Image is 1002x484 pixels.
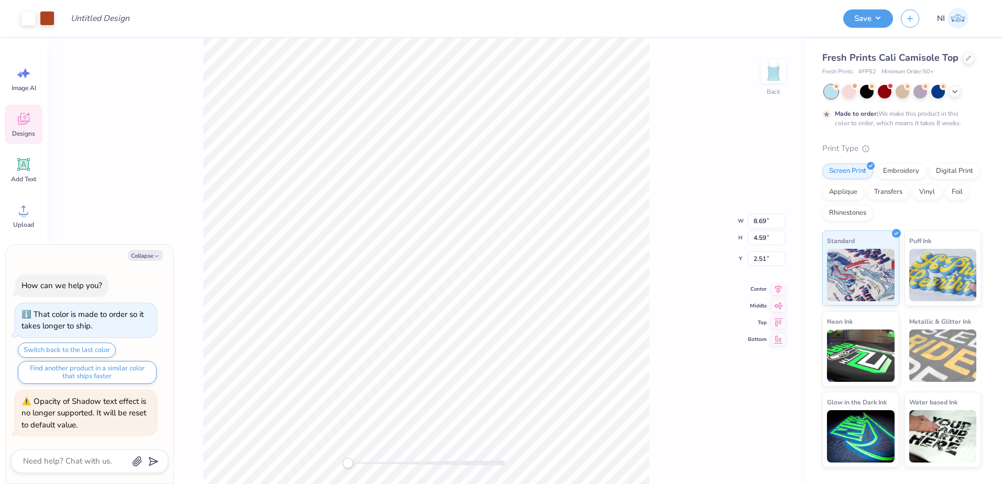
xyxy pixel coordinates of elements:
div: How can we help you? [21,280,102,291]
span: NI [937,13,945,25]
button: Find another product in a similar color that ships faster [18,361,157,384]
div: Back [767,87,780,96]
img: Back [763,61,784,82]
div: That color is made to order so it takes longer to ship. [21,309,144,332]
a: NI [932,8,973,29]
div: Screen Print [822,163,873,179]
strong: Made to order: [835,109,878,118]
div: Embroidery [876,163,926,179]
span: Center [748,285,767,293]
div: Rhinestones [822,205,873,221]
span: Bottom [748,335,767,344]
span: Water based Ink [909,397,957,408]
img: Puff Ink [909,249,977,301]
div: Transfers [867,184,909,200]
div: Digital Print [929,163,980,179]
input: Untitled Design [62,8,139,29]
span: Middle [748,302,767,310]
div: Print Type [822,142,981,155]
span: Upload [13,221,34,229]
span: Top [748,318,767,327]
div: Vinyl [912,184,942,200]
span: Designs [12,129,35,138]
button: Save [843,9,893,28]
span: # FP52 [858,68,876,76]
div: Applique [822,184,864,200]
div: Accessibility label [343,458,353,468]
span: Minimum Order: 50 + [881,68,934,76]
button: Collapse [128,250,163,261]
div: Foil [945,184,970,200]
span: Image AI [12,84,36,92]
img: Metallic & Glitter Ink [909,329,977,382]
span: Glow in the Dark Ink [827,397,887,408]
img: Neon Ink [827,329,895,382]
img: Glow in the Dark Ink [827,410,895,463]
div: We make this product in this color to order, which means it takes 8 weeks. [835,109,964,128]
img: Standard [827,249,895,301]
span: Fresh Prints [822,68,853,76]
button: Switch back to the last color [18,343,116,358]
span: Standard [827,235,855,246]
span: Puff Ink [909,235,931,246]
span: Metallic & Glitter Ink [909,316,971,327]
div: Opacity of Shadow text effect is no longer supported. It will be reset to default value. [21,395,150,431]
span: Neon Ink [827,316,853,327]
img: Nicole Isabelle Dimla [947,8,968,29]
span: Add Text [11,175,36,183]
span: Fresh Prints Cali Camisole Top [822,51,959,64]
img: Water based Ink [909,410,977,463]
